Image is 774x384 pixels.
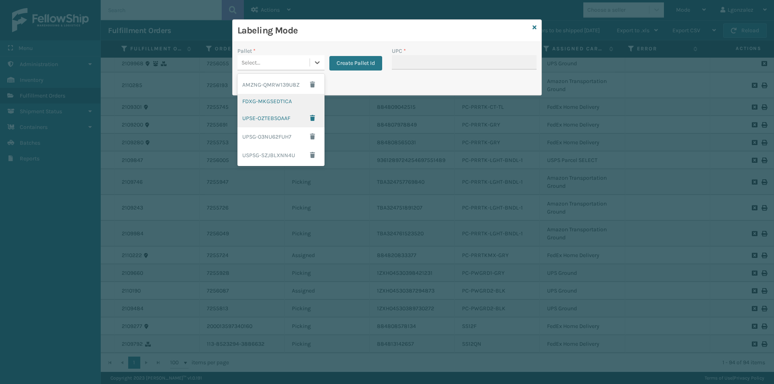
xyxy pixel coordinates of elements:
[237,25,529,37] h3: Labeling Mode
[237,127,325,146] div: UPSG-03NU62FUH7
[237,47,256,55] label: Pallet
[241,58,260,67] div: Select...
[392,47,406,55] label: UPC
[237,109,325,127] div: UPSE-OZTEBSOAAF
[329,56,382,71] button: Create Pallet Id
[237,146,325,164] div: USPSG-SZJBLXNN4U
[237,94,325,109] div: FDXG-MKGSEDT1CA
[237,75,325,94] div: AMZNG-QMRW139U8Z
